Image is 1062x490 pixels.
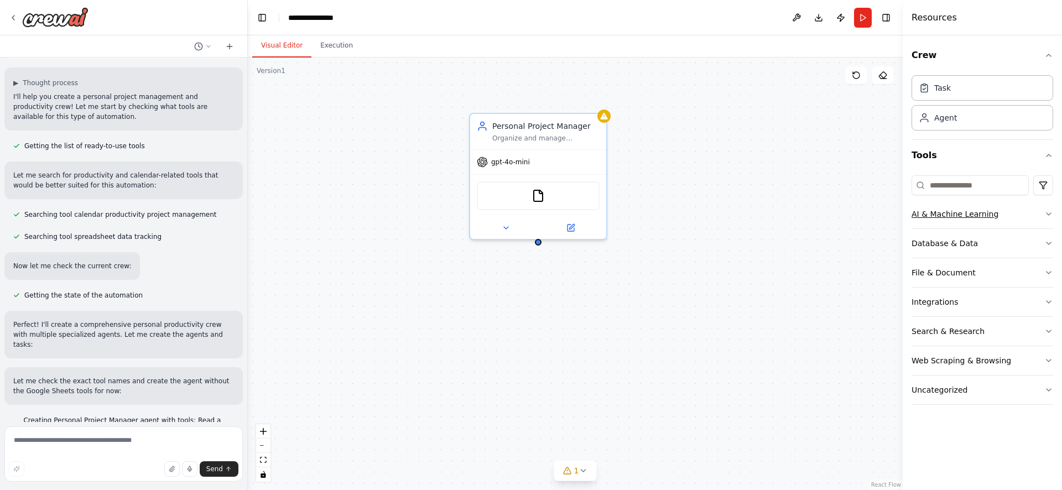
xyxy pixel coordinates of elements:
button: Crew [912,40,1053,71]
button: Visual Editor [252,34,311,58]
div: Personal Project Manager [492,121,600,132]
span: Thought process [23,79,78,87]
div: Database & Data [912,238,978,249]
span: gpt-4o-mini [491,158,530,166]
span: 1 [574,465,579,476]
h4: Resources [912,11,957,24]
div: Personal Project ManagerOrganize and manage {user_name}'s personal projects by creating project p... [469,113,607,240]
p: Let me search for productivity and calendar-related tools that would be better suited for this au... [13,170,234,190]
div: Search & Research [912,326,985,337]
div: Web Scraping & Browsing [912,355,1011,366]
button: Uncategorized [912,376,1053,404]
button: Switch to previous chat [190,40,216,53]
span: Getting the list of ready-to-use tools [24,142,145,150]
button: AI & Machine Learning [912,200,1053,228]
button: Search & Research [912,317,1053,346]
div: Integrations [912,296,958,307]
button: Improve this prompt [9,461,24,477]
button: Click to speak your automation idea [182,461,197,477]
div: File & Document [912,267,976,278]
button: Hide left sidebar [254,10,270,25]
button: Integrations [912,288,1053,316]
div: Crew [912,71,1053,139]
button: Hide right sidebar [878,10,894,25]
a: React Flow attribution [871,482,901,488]
span: ▶ [13,79,18,87]
span: Creating Personal Project Manager agent with tools: Read a file's content [23,416,234,434]
div: Organize and manage {user_name}'s personal projects by creating project plans, tracking progress,... [492,134,600,143]
p: Now let me check the current crew: [13,261,131,271]
div: Version 1 [257,66,285,75]
button: toggle interactivity [256,467,270,482]
button: zoom in [256,424,270,439]
button: zoom out [256,439,270,453]
button: Open in side panel [539,221,602,234]
div: React Flow controls [256,424,270,482]
button: Web Scraping & Browsing [912,346,1053,375]
span: Send [206,465,223,473]
p: Let me check the exact tool names and create the agent without the Google Sheets tools for now: [13,376,234,396]
button: fit view [256,453,270,467]
div: Agent [934,112,957,123]
div: Task [934,82,951,93]
button: File & Document [912,258,1053,287]
nav: breadcrumb [288,12,343,23]
div: AI & Machine Learning [912,208,998,220]
div: Tools [912,171,1053,414]
span: Getting the state of the automation [24,291,143,300]
p: I'll help you create a personal project management and productivity crew! Let me start by checkin... [13,92,234,122]
button: Start a new chat [221,40,238,53]
button: Database & Data [912,229,1053,258]
button: ▶Thought process [13,79,78,87]
button: Tools [912,140,1053,171]
button: 1 [554,461,597,481]
button: Execution [311,34,362,58]
img: FileReadTool [532,189,545,202]
img: Logo [22,7,88,27]
div: Uncategorized [912,384,967,395]
button: Upload files [164,461,180,477]
span: Searching tool spreadsheet data tracking [24,232,162,241]
p: Perfect! I'll create a comprehensive personal productivity crew with multiple specialized agents.... [13,320,234,350]
span: Searching tool calendar productivity project management [24,210,217,219]
button: Send [200,461,238,477]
